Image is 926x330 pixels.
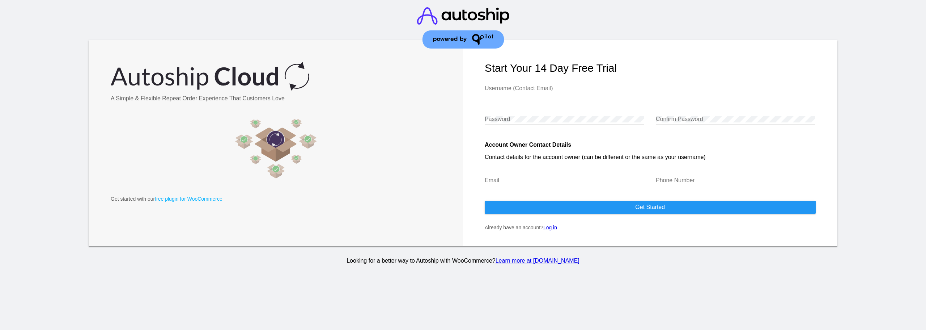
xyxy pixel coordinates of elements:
[485,154,816,160] p: Contact details for the account owner (can be different or the same as your username)
[485,142,571,148] strong: Account Owner Contact Details
[485,201,816,214] button: Get started
[485,177,644,184] input: Email
[155,196,222,202] a: free plugin for WooCommerce
[485,225,816,230] p: Already have an account?
[485,85,774,92] input: Username (Contact Email)
[111,113,442,185] img: Automate repeat orders and plan deliveries to your best customers
[485,62,816,74] h1: Start your 14 day free trial
[111,196,442,202] p: Get started with our
[635,204,665,210] span: Get started
[656,177,815,184] input: Phone Number
[111,95,442,102] h3: A Simple & Flexible Repeat Order Experience That Customers Love
[496,258,579,264] a: Learn more at [DOMAIN_NAME]
[111,62,309,91] img: Autoship Cloud powered by QPilot
[88,258,838,264] p: Looking for a better way to Autoship with WooCommerce?
[543,225,557,230] a: Log in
